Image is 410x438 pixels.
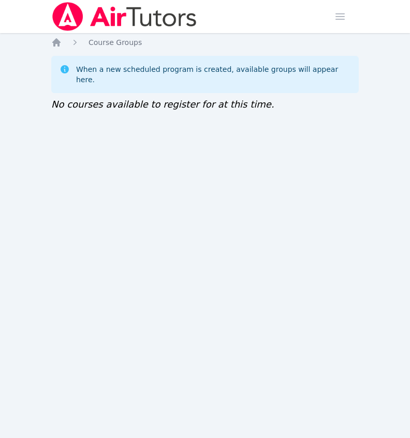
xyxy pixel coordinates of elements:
[89,38,142,47] span: Course Groups
[89,37,142,48] a: Course Groups
[51,99,274,110] span: No courses available to register for at this time.
[76,64,350,85] div: When a new scheduled program is created, available groups will appear here.
[51,37,359,48] nav: Breadcrumb
[51,2,198,31] img: Air Tutors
